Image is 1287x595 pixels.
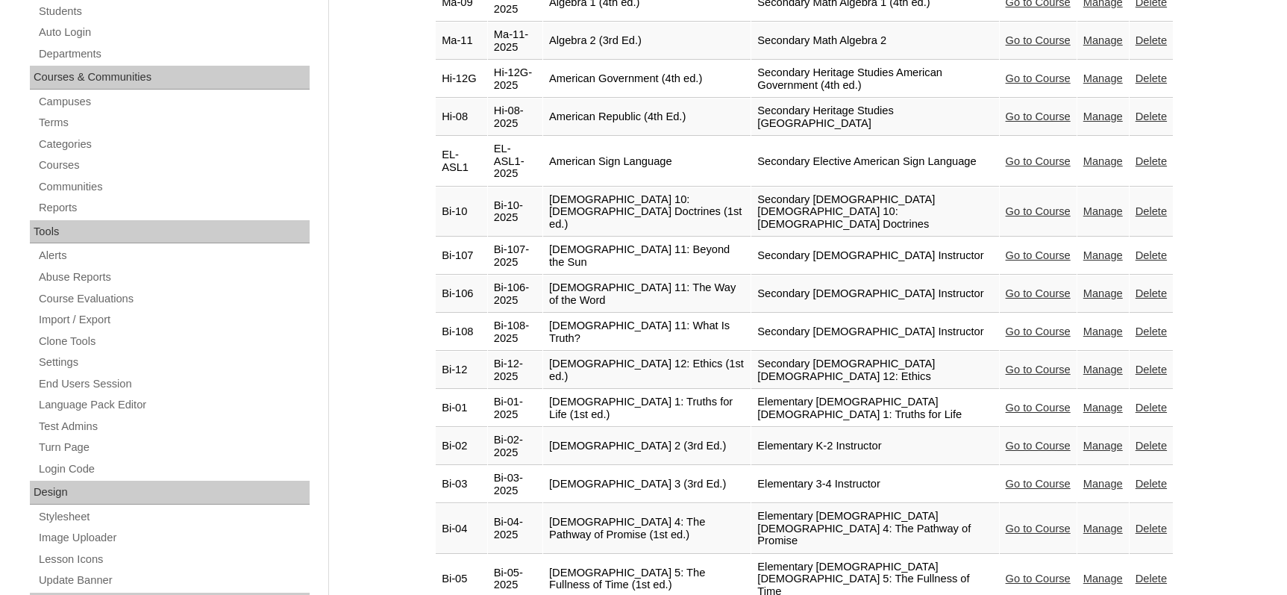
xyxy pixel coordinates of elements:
[37,353,310,372] a: Settings
[1136,34,1167,46] a: Delete
[543,60,751,98] td: American Government (4th ed.)
[488,60,542,98] td: Hi-12G-2025
[488,428,542,465] td: Bi-02-2025
[1136,573,1167,585] a: Delete
[488,390,542,427] td: Bi-01-2025
[30,481,310,505] div: Design
[1083,287,1123,299] a: Manage
[436,352,487,389] td: Bi-12
[1083,110,1123,122] a: Manage
[37,332,310,351] a: Clone Tools
[37,135,310,154] a: Categories
[436,22,487,60] td: Ma-11
[436,99,487,136] td: Hi-08
[1083,34,1123,46] a: Manage
[751,237,998,275] td: Secondary [DEMOGRAPHIC_DATA] Instructor
[30,220,310,244] div: Tools
[37,550,310,569] a: Lesson Icons
[488,22,542,60] td: Ma-11-2025
[488,275,542,313] td: Bi-106-2025
[1083,523,1123,535] a: Manage
[37,23,310,42] a: Auto Login
[1136,249,1167,261] a: Delete
[37,438,310,457] a: Turn Page
[436,237,487,275] td: Bi-107
[1136,402,1167,414] a: Delete
[751,187,998,237] td: Secondary [DEMOGRAPHIC_DATA] [DEMOGRAPHIC_DATA] 10: [DEMOGRAPHIC_DATA] Doctrines
[543,428,751,465] td: [DEMOGRAPHIC_DATA] 2 (3rd Ed.)
[37,2,310,21] a: Students
[436,314,487,351] td: Bi-108
[1136,205,1167,217] a: Delete
[37,199,310,217] a: Reports
[1136,110,1167,122] a: Delete
[1006,249,1071,261] a: Go to Course
[488,352,542,389] td: Bi-12-2025
[1006,402,1071,414] a: Go to Course
[436,137,487,187] td: EL-ASL1
[1083,402,1123,414] a: Manage
[1083,72,1123,84] a: Manage
[436,187,487,237] td: Bi-10
[436,60,487,98] td: Hi-12G
[1083,205,1123,217] a: Manage
[1006,72,1071,84] a: Go to Course
[751,352,998,389] td: Secondary [DEMOGRAPHIC_DATA] [DEMOGRAPHIC_DATA] 12: Ethics
[37,268,310,287] a: Abuse Reports
[1006,34,1071,46] a: Go to Course
[1006,573,1071,585] a: Go to Course
[37,529,310,547] a: Image Uploader
[751,137,998,187] td: Secondary Elective American Sign Language
[37,460,310,479] a: Login Code
[1136,155,1167,167] a: Delete
[1136,325,1167,337] a: Delete
[1083,249,1123,261] a: Manage
[436,275,487,313] td: Bi-106
[37,571,310,590] a: Update Banner
[1083,155,1123,167] a: Manage
[1136,72,1167,84] a: Delete
[543,275,751,313] td: [DEMOGRAPHIC_DATA] 11: The Way of the Word
[1136,523,1167,535] a: Delete
[543,352,751,389] td: [DEMOGRAPHIC_DATA] 12: Ethics (1st ed.)
[751,504,998,554] td: Elementary [DEMOGRAPHIC_DATA] [DEMOGRAPHIC_DATA] 4: The Pathway of Promise
[37,396,310,414] a: Language Pack Editor
[1006,155,1071,167] a: Go to Course
[1136,478,1167,490] a: Delete
[488,466,542,503] td: Bi-03-2025
[488,137,542,187] td: EL-ASL1-2025
[436,466,487,503] td: Bi-03
[488,99,542,136] td: Hi-08-2025
[37,156,310,175] a: Courses
[543,314,751,351] td: [DEMOGRAPHIC_DATA] 11: What Is Truth?
[37,375,310,393] a: End Users Session
[1006,523,1071,535] a: Go to Course
[37,178,310,196] a: Communities
[1006,440,1071,452] a: Go to Course
[543,504,751,554] td: [DEMOGRAPHIC_DATA] 4: The Pathway of Promise (1st ed.)
[1083,478,1123,490] a: Manage
[1136,364,1167,376] a: Delete
[488,504,542,554] td: Bi-04-2025
[37,290,310,308] a: Course Evaluations
[543,187,751,237] td: [DEMOGRAPHIC_DATA] 10: [DEMOGRAPHIC_DATA] Doctrines (1st ed.)
[37,93,310,111] a: Campuses
[30,66,310,90] div: Courses & Communities
[1083,364,1123,376] a: Manage
[37,508,310,526] a: Stylesheet
[1083,440,1123,452] a: Manage
[543,390,751,427] td: [DEMOGRAPHIC_DATA] 1: Truths for Life (1st ed.)
[751,466,998,503] td: Elementary 3-4 Instructor
[751,428,998,465] td: Elementary K-2 Instructor
[1006,325,1071,337] a: Go to Course
[543,237,751,275] td: [DEMOGRAPHIC_DATA] 11: Beyond the Sun
[751,22,998,60] td: Secondary Math Algebra 2
[1136,287,1167,299] a: Delete
[751,99,998,136] td: Secondary Heritage Studies [GEOGRAPHIC_DATA]
[488,314,542,351] td: Bi-108-2025
[1083,325,1123,337] a: Manage
[37,45,310,63] a: Departments
[436,390,487,427] td: Bi-01
[488,237,542,275] td: Bi-107-2025
[1006,478,1071,490] a: Go to Course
